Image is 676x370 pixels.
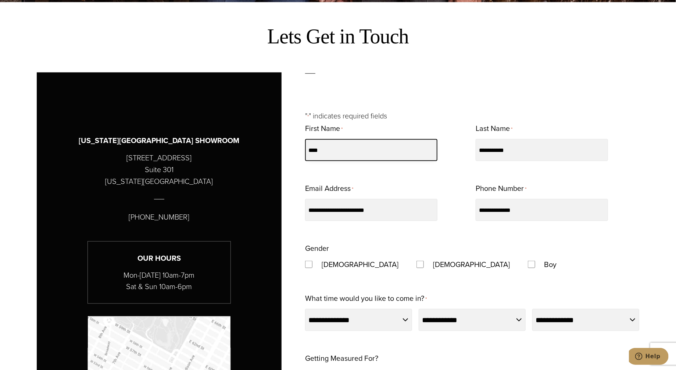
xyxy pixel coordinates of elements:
p: " " indicates required fields [305,110,639,122]
h3: Our Hours [88,253,230,264]
p: [STREET_ADDRESS] Suite 301 [US_STATE][GEOGRAPHIC_DATA] [105,152,213,187]
legend: Getting Measured For? [305,352,378,365]
label: What time would you like to come in? [305,292,427,306]
h3: [US_STATE][GEOGRAPHIC_DATA] SHOWROOM [79,135,239,146]
label: Last Name [476,122,512,136]
h2: Lets Get in Touch [37,24,640,49]
label: Phone Number [476,182,526,196]
label: [DEMOGRAPHIC_DATA] [314,258,406,271]
label: First Name [305,122,343,136]
iframe: Opens a widget where you can chat to one of our agents [629,348,669,366]
label: [DEMOGRAPHIC_DATA] [426,258,517,271]
legend: Gender [305,242,329,255]
p: Mon-[DATE] 10am-7pm Sat & Sun 10am-6pm [88,270,230,292]
p: [PHONE_NUMBER] [129,211,189,223]
label: Boy [537,258,564,271]
label: Email Address [305,182,353,196]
